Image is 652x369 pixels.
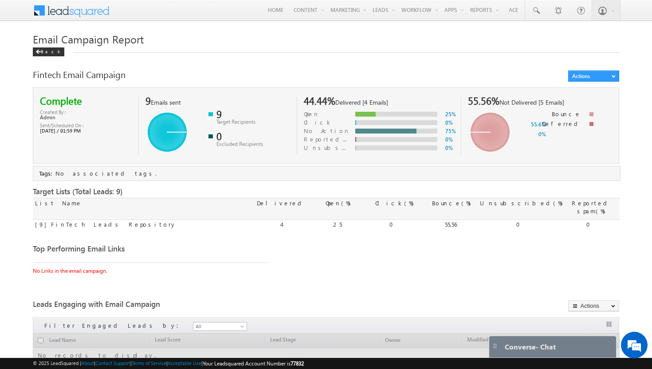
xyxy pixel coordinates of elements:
[145,94,151,107] span: 9
[423,220,479,228] p: 55.56
[423,199,479,207] p: Bounce(%)
[33,32,144,46] span: Email Campaign Report
[304,127,350,135] span: No Action
[530,120,581,128] div: Deferred
[445,119,453,126] a: 0%
[39,169,52,177] span: Tags:
[499,98,564,106] span: Not Delivered [5 Emails]
[81,360,94,366] a: About
[132,360,166,366] a: Terms of Service
[252,220,309,228] p: 4
[151,98,181,106] span: Emails sent
[538,131,546,137] a: 0%
[568,71,619,82] button: Actions
[33,359,304,368] span: © 2025 LeadSquared | | | | |
[216,140,285,148] div: Excluded Recipients
[33,245,268,263] p: Top Performing Email Links
[366,199,422,207] p: Click(%)
[216,110,285,118] div: 9
[530,110,581,118] div: Bounce
[44,322,184,330] div: Filter Engaged Leads by:
[33,300,419,313] div: Leads Engaging with Email Campaign
[40,114,132,122] div: Admin
[35,220,251,228] p: [9]FinTech Leads Repository
[445,111,456,118] a: 25%
[216,118,285,126] div: Target Recipients
[40,127,132,135] div: [DATE] / 01:59 PM
[55,169,157,177] span: No associated tags.
[304,110,319,118] span: Open
[304,118,333,126] span: Click
[445,136,453,143] a: 0%
[445,128,456,134] a: 75%
[35,199,251,207] p: List Name
[304,94,335,107] span: 44.44%
[445,145,453,151] a: 0%
[193,322,243,330] span: All
[480,220,562,228] p: 0
[95,360,130,366] a: Contact Support
[168,360,201,366] a: Acceptable Use
[291,360,304,367] span: 77832
[203,360,304,367] span: Your Leadsquared Account Number is
[304,135,350,143] span: Reported spam
[33,267,268,275] p: No Links in the email campaign.
[40,122,132,130] div: Sent/Scheduled On :
[252,199,309,207] p: Delivered
[310,220,365,228] p: 25
[33,71,519,83] div: Fintech Email Campaign
[33,47,64,56] div: Back
[568,300,619,311] button: Actions
[335,98,388,106] span: Delivered [4 Emails]
[310,199,365,207] p: Open(%)
[33,47,69,55] a: Back
[468,94,499,107] span: 55.56%
[33,188,620,196] div: Target Lists (Total Leads: 9)
[304,144,350,152] span: Unsubscribed
[563,220,619,228] p: 0
[40,108,132,116] div: Created By :
[563,199,619,215] p: Reported spam(%)
[480,199,562,207] p: Unsubscribed(%)
[366,220,422,228] p: 0
[216,132,285,140] div: 0
[40,97,132,105] div: Complete
[193,322,247,331] a: All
